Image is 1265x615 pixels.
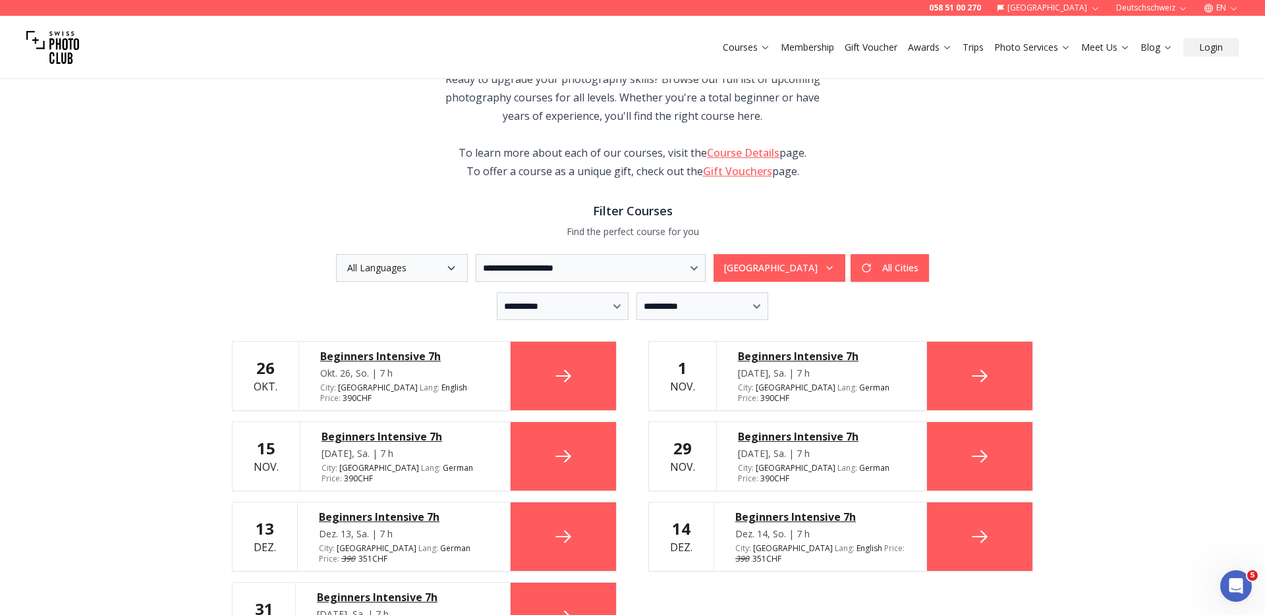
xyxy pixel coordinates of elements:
[319,527,489,541] div: Dez. 13, Sa. | 7 h
[738,367,905,380] div: [DATE], Sa. | 7 h
[336,254,468,282] button: All Languages
[714,254,845,282] button: [GEOGRAPHIC_DATA]
[320,392,341,404] span: Price :
[735,509,905,525] a: Beginners Intensive 7h
[707,146,779,160] a: Course Details
[703,164,772,178] a: Gift Vouchers
[1183,38,1239,57] button: Login
[319,553,339,564] span: Price :
[884,543,905,554] span: Price :
[254,518,276,555] div: Dez.
[738,463,905,484] div: [GEOGRAPHIC_DATA] 390 CHF
[738,462,754,473] span: City :
[670,358,695,394] div: Nov.
[440,543,470,554] span: German
[320,367,489,380] div: Okt. 26, So. | 7 h
[857,543,882,554] span: English
[989,38,1076,57] button: Photo Services
[735,554,750,564] span: 390
[678,357,687,379] b: 1
[1247,570,1258,581] span: 5
[994,41,1071,54] a: Photo Services
[908,41,952,54] a: Awards
[839,38,903,57] button: Gift Voucher
[859,463,889,473] span: German
[735,527,905,541] div: Dez. 14, So. | 7 h
[1140,41,1173,54] a: Blog
[319,543,489,564] div: [GEOGRAPHIC_DATA] CHF
[441,383,467,393] span: English
[232,201,1033,220] h3: Filter Courses
[670,438,695,475] div: Nov.
[256,357,275,379] b: 26
[775,38,839,57] button: Membership
[963,41,984,54] a: Trips
[320,382,336,393] span: City :
[851,254,929,282] button: All Cities
[723,41,770,54] a: Courses
[781,41,834,54] a: Membership
[1081,41,1130,54] a: Meet Us
[1220,570,1252,602] iframe: Intercom live chat
[738,383,905,404] div: [GEOGRAPHIC_DATA] 390 CHF
[1135,38,1178,57] button: Blog
[837,382,857,393] span: Lang :
[256,518,274,539] b: 13
[735,543,751,554] span: City :
[957,38,989,57] button: Trips
[929,3,981,13] a: 058 51 00 270
[735,553,766,564] span: 351
[232,225,1033,238] p: Find the perfect course for you
[673,437,692,459] b: 29
[322,447,489,460] div: [DATE], Sa. | 7 h
[717,38,775,57] button: Courses
[319,543,335,554] span: City :
[418,543,438,554] span: Lang :
[421,462,441,473] span: Lang :
[317,589,489,605] a: Beginners Intensive 7h
[738,382,754,393] span: City :
[738,392,758,404] span: Price :
[322,463,489,484] div: [GEOGRAPHIC_DATA] 390 CHF
[320,348,489,364] a: Beginners Intensive 7h
[257,437,275,459] b: 15
[845,41,897,54] a: Gift Voucher
[322,462,337,473] span: City :
[341,553,372,564] span: 351
[254,438,279,475] div: Nov.
[1076,38,1135,57] button: Meet Us
[319,509,489,525] a: Beginners Intensive 7h
[738,348,905,364] a: Beginners Intensive 7h
[735,543,905,564] div: [GEOGRAPHIC_DATA] CHF
[341,554,356,564] span: 390
[26,21,79,74] img: Swiss photo club
[672,518,690,539] b: 14
[738,429,905,444] a: Beginners Intensive 7h
[835,543,855,554] span: Lang :
[443,463,473,473] span: German
[903,38,957,57] button: Awards
[859,383,889,393] span: German
[443,51,822,125] div: Ready to upgrade your photography skills? Browse our full list of upcoming photography courses fo...
[254,358,277,394] div: Okt.
[320,383,489,404] div: [GEOGRAPHIC_DATA] 390 CHF
[322,473,342,484] span: Price :
[738,447,905,460] div: [DATE], Sa. | 7 h
[322,429,489,444] a: Beginners Intensive 7h
[420,382,439,393] span: Lang :
[670,518,692,555] div: Dez.
[443,144,822,180] div: To learn more about each of our courses, visit the page. To offer a course as a unique gift, chec...
[837,462,857,473] span: Lang :
[738,473,758,484] span: Price :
